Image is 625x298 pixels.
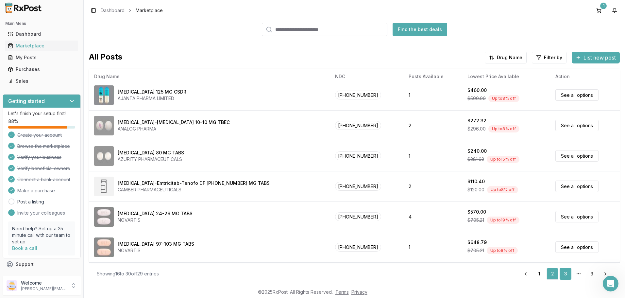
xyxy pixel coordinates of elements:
[519,268,532,280] a: Go to previous page
[335,121,381,130] span: [PHONE_NUMBER]
[8,43,76,49] div: Marketplace
[17,210,65,216] span: Invite your colleagues
[487,156,519,163] div: Up to 15 % off
[5,21,78,26] h2: Main Menu
[5,28,78,40] a: Dashboard
[118,149,184,156] div: [MEDICAL_DATA] 80 MG TABS
[118,241,194,247] div: [MEDICAL_DATA] 97-103 MG TABS
[560,268,571,280] a: 3
[488,125,519,132] div: Up to 8 % off
[21,286,66,291] p: [PERSON_NAME][EMAIL_ADDRESS][DOMAIN_NAME]
[335,289,349,295] a: Terms
[335,151,381,160] span: [PHONE_NUMBER]
[586,268,598,280] a: 9
[467,247,484,254] span: $705.21
[555,89,599,101] a: See all options
[12,225,71,245] p: Need help? Set up a 25 minute call with our team to set up.
[467,126,486,132] span: $296.00
[17,132,62,138] span: Create your account
[467,156,484,163] span: $281.62
[17,154,61,161] span: Verify your business
[467,217,484,223] span: $705.21
[555,181,599,192] a: See all options
[487,186,518,193] div: Up to 8 % off
[94,177,114,196] img: Efavirenz-Emtricitab-Tenofo DF 600-200-300 MG TABS
[403,232,462,262] td: 1
[603,276,618,291] iframe: Intercom live chat
[101,7,163,14] nav: breadcrumb
[21,280,66,286] p: Welcome
[547,268,558,280] a: 2
[94,207,114,227] img: Entresto 24-26 MG TABS
[403,202,462,232] td: 4
[467,209,486,215] div: $570.00
[487,217,519,224] div: Up to 19 % off
[8,78,76,84] div: Sales
[118,247,194,254] div: NOVARTIS
[12,245,37,251] a: Book a call
[462,69,550,84] th: Lowest Price Available
[403,69,462,84] th: Posts Available
[594,5,604,16] button: 1
[3,29,81,39] button: Dashboard
[467,148,487,154] div: $240.00
[555,241,599,253] a: See all options
[403,171,462,202] td: 2
[467,95,486,102] span: $500.00
[555,211,599,222] a: See all options
[94,237,114,257] img: Entresto 97-103 MG TABS
[335,182,381,191] span: [PHONE_NUMBER]
[3,52,81,63] button: My Posts
[555,150,599,162] a: See all options
[583,54,616,61] span: List new post
[572,55,620,61] a: List new post
[5,75,78,87] a: Sales
[335,243,381,252] span: [PHONE_NUMBER]
[497,54,522,61] span: Drug Name
[89,52,122,63] span: All Posts
[403,141,462,171] td: 1
[600,3,607,9] div: 1
[3,258,81,270] button: Support
[3,64,81,75] button: Purchases
[5,40,78,52] a: Marketplace
[136,7,163,14] span: Marketplace
[118,156,184,163] div: AZURITY PHARMACEUTICALS
[17,165,70,172] span: Verify beneficial owners
[572,52,620,63] button: List new post
[544,54,562,61] span: Filter by
[467,186,484,193] span: $120.00
[17,143,70,149] span: Browse the marketplace
[403,80,462,110] td: 1
[89,69,330,84] th: Drug Name
[533,268,545,280] a: 1
[118,95,186,102] div: AJANTA PHARMA LIMITED
[118,186,270,193] div: CAMBER PHARMACEUTICALS
[118,217,193,223] div: NOVARTIS
[118,210,193,217] div: [MEDICAL_DATA] 24-26 MG TABS
[532,52,566,63] button: Filter by
[118,89,186,95] div: [MEDICAL_DATA] 125 MG CSDR
[118,126,230,132] div: ANALOG PHARMA
[3,270,81,282] button: Feedback
[487,247,518,254] div: Up to 8 % off
[8,66,76,73] div: Purchases
[8,31,76,37] div: Dashboard
[335,91,381,99] span: [PHONE_NUMBER]
[555,120,599,131] a: See all options
[550,69,620,84] th: Action
[8,54,76,61] div: My Posts
[5,63,78,75] a: Purchases
[118,119,230,126] div: [MEDICAL_DATA]-[MEDICAL_DATA] 10-10 MG TBEC
[17,187,55,194] span: Make a purchase
[101,7,125,14] a: Dashboard
[3,76,81,86] button: Sales
[3,3,44,13] img: RxPost Logo
[94,146,114,166] img: Edarbi 80 MG TABS
[8,97,45,105] h3: Getting started
[8,110,75,117] p: Let's finish your setup first!
[94,85,114,105] img: Divalproex Sodium 125 MG CSDR
[351,289,367,295] a: Privacy
[467,178,485,185] div: $110.40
